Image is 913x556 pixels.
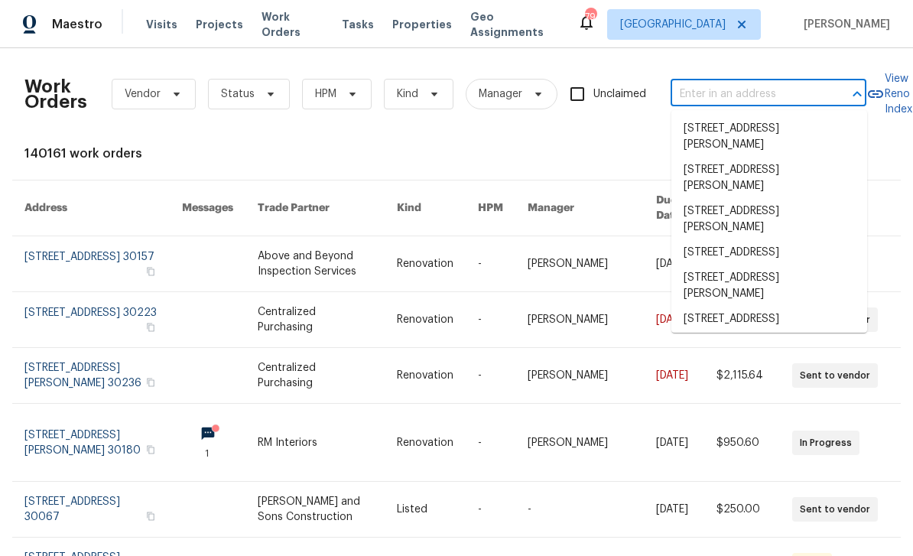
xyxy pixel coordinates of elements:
[170,180,245,236] th: Messages
[671,307,867,332] li: [STREET_ADDRESS]
[245,236,385,292] td: Above and Beyond Inspection Services
[593,86,646,102] span: Unclaimed
[466,482,515,538] td: -
[644,180,704,236] th: Due Date
[315,86,336,102] span: HPM
[385,348,466,404] td: Renovation
[146,17,177,32] span: Visits
[479,86,522,102] span: Manager
[12,180,170,236] th: Address
[397,86,418,102] span: Kind
[52,17,102,32] span: Maestro
[671,332,867,373] li: [STREET_ADDRESS][PERSON_NAME]
[262,9,323,40] span: Work Orders
[385,180,466,236] th: Kind
[515,180,644,236] th: Manager
[671,83,824,106] input: Enter in an address
[585,9,596,24] div: 79
[671,240,867,265] li: [STREET_ADDRESS]
[846,83,868,105] button: Close
[466,404,515,482] td: -
[24,79,87,109] h2: Work Orders
[245,348,385,404] td: Centralized Purchasing
[385,482,466,538] td: Listed
[24,146,889,161] div: 140161 work orders
[245,482,385,538] td: [PERSON_NAME] and Sons Construction
[385,404,466,482] td: Renovation
[196,17,243,32] span: Projects
[245,180,385,236] th: Trade Partner
[515,292,644,348] td: [PERSON_NAME]
[342,19,374,30] span: Tasks
[466,236,515,292] td: -
[245,404,385,482] td: RM Interiors
[515,404,644,482] td: [PERSON_NAME]
[671,265,867,307] li: [STREET_ADDRESS][PERSON_NAME]
[515,236,644,292] td: [PERSON_NAME]
[466,348,515,404] td: -
[671,116,867,158] li: [STREET_ADDRESS][PERSON_NAME]
[385,292,466,348] td: Renovation
[515,482,644,538] td: -
[385,236,466,292] td: Renovation
[144,265,158,278] button: Copy Address
[671,199,867,240] li: [STREET_ADDRESS][PERSON_NAME]
[466,180,515,236] th: HPM
[144,443,158,457] button: Copy Address
[144,320,158,334] button: Copy Address
[866,71,912,117] a: View Reno Index
[798,17,890,32] span: [PERSON_NAME]
[620,17,726,32] span: [GEOGRAPHIC_DATA]
[144,509,158,523] button: Copy Address
[515,348,644,404] td: [PERSON_NAME]
[470,9,559,40] span: Geo Assignments
[125,86,161,102] span: Vendor
[144,376,158,389] button: Copy Address
[245,292,385,348] td: Centralized Purchasing
[671,158,867,199] li: [STREET_ADDRESS][PERSON_NAME]
[221,86,255,102] span: Status
[392,17,452,32] span: Properties
[466,292,515,348] td: -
